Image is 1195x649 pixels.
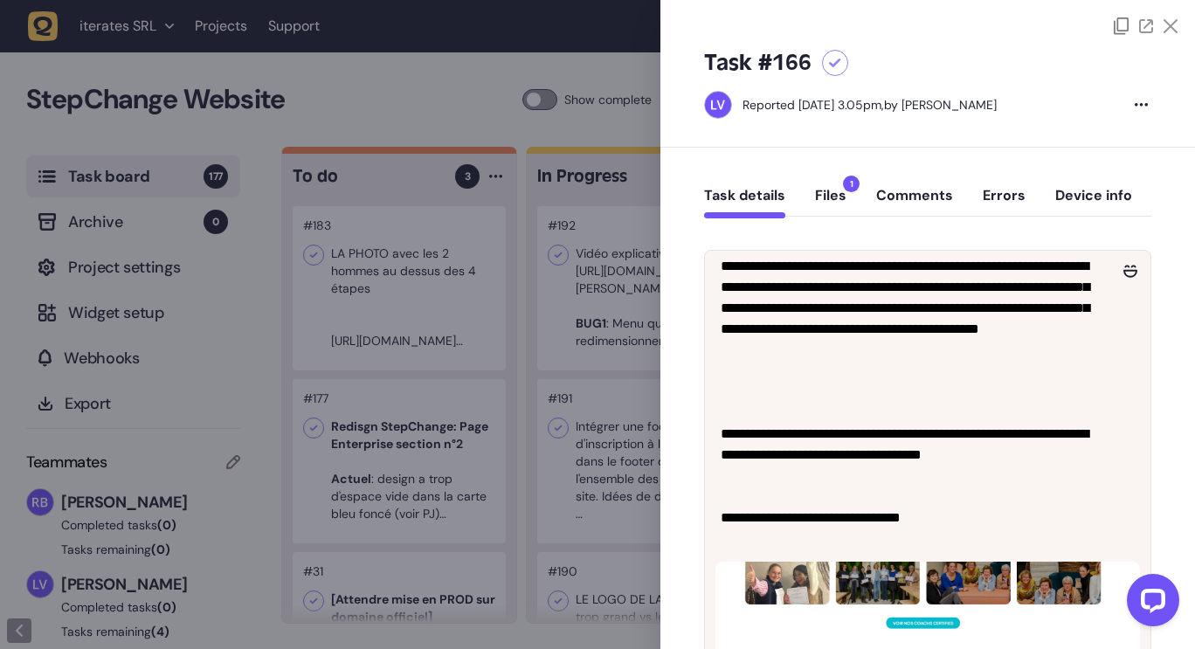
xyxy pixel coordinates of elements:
[1055,187,1132,218] button: Device info
[1113,567,1186,640] iframe: LiveChat chat widget
[705,92,731,118] img: Laetitia van Wijck
[704,187,785,218] button: Task details
[743,97,884,113] div: Reported [DATE] 3.05pm,
[704,49,812,77] h5: Task #166
[815,187,846,218] button: Files
[843,176,860,192] span: 1
[743,96,997,114] div: by [PERSON_NAME]
[876,187,953,218] button: Comments
[983,187,1026,218] button: Errors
